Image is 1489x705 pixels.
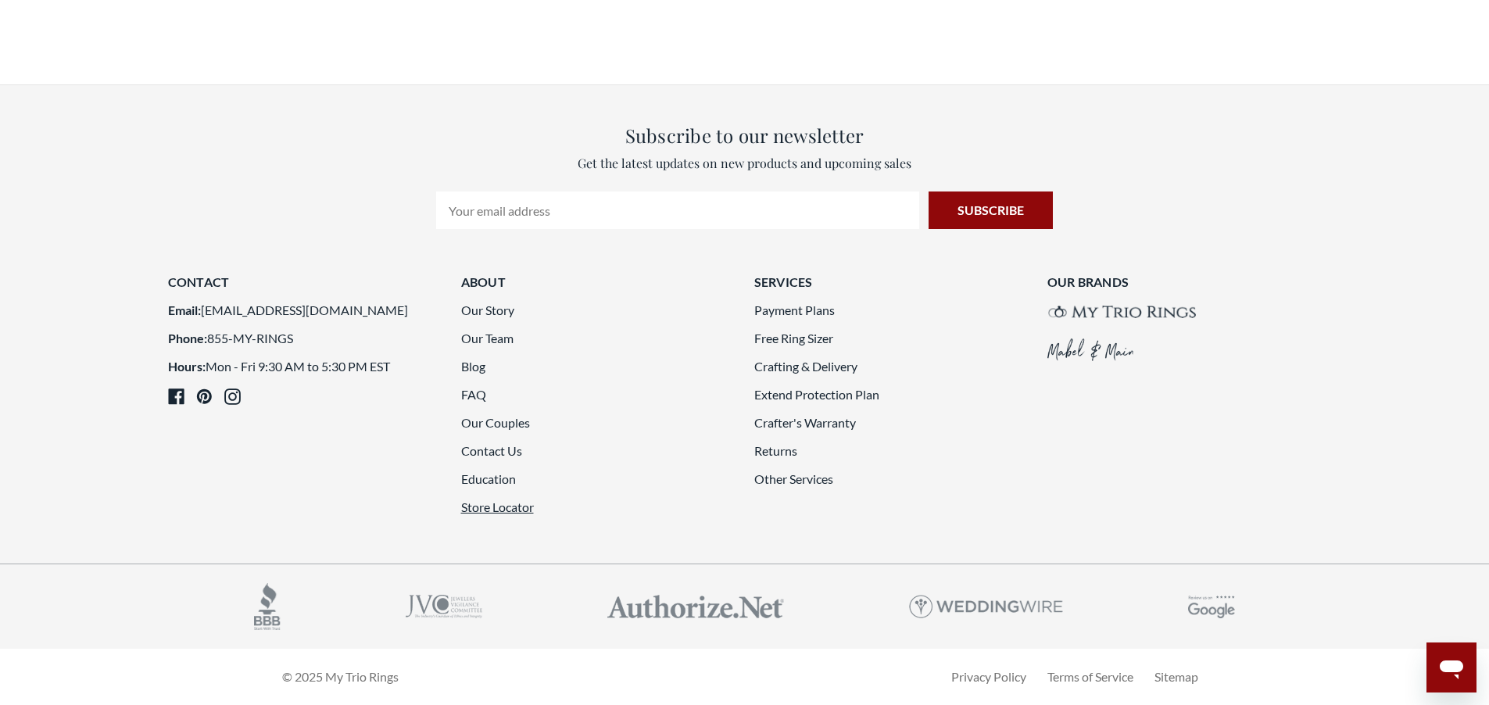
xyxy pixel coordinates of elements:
h3: Contact [168,273,442,292]
p: © 2025 My Trio Rings [282,667,399,686]
a: Returns [754,443,797,458]
img: My Trio Rings brand logo [1047,306,1196,318]
strong: Phone: [168,331,207,345]
img: Weddingwire [909,595,1063,618]
strong: Email: [168,302,201,317]
strong: Hours: [168,359,206,374]
a: Our Story [461,302,514,317]
a: Education [461,471,516,486]
input: Subscribe [929,191,1053,229]
a: Our Team [461,331,514,345]
img: Authorize [607,595,784,618]
a: Sitemap [1154,669,1198,684]
li: Mon - Fri 9:30 AM to 5:30 PM EST [168,357,442,376]
a: Blog [461,359,485,374]
input: Your email address [436,191,919,229]
li: 855-MY-RINGS [168,329,442,348]
img: accredited business logo [254,583,281,630]
h3: About [461,273,736,292]
a: Store Locator [461,499,534,514]
a: Payment Plans [754,302,835,317]
a: Privacy Policy [951,669,1026,684]
h3: Services [754,273,1029,292]
img: Google Reviews [1188,595,1235,619]
iframe: Button to launch messaging window [1426,642,1476,692]
a: Contact Us [461,443,522,458]
a: Extend Protection Plan [754,387,879,402]
li: [EMAIL_ADDRESS][DOMAIN_NAME] [168,301,442,320]
h3: Our Brands [1047,273,1322,292]
a: Free Ring Sizer [754,331,833,345]
a: Other Services [754,471,833,486]
a: FAQ [461,387,486,402]
a: Crafting & Delivery [754,359,857,374]
a: Crafter's Warranty [754,415,856,430]
img: Mabel&Main brand logo [1047,338,1133,361]
img: jvc [406,595,482,618]
a: Our Couples [461,415,530,430]
p: Get the latest updates on new products and upcoming sales [436,154,1053,173]
a: Terms of Service [1047,669,1133,684]
h3: Subscribe to our newsletter [436,121,1053,149]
